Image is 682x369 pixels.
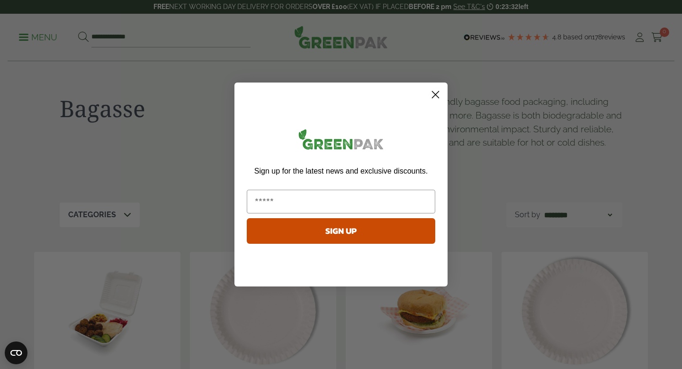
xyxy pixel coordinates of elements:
[5,341,27,364] button: Open CMP widget
[247,125,435,157] img: greenpak_logo
[427,86,444,103] button: Close dialog
[247,190,435,213] input: Email
[254,167,428,175] span: Sign up for the latest news and exclusive discounts.
[247,218,435,244] button: SIGN UP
